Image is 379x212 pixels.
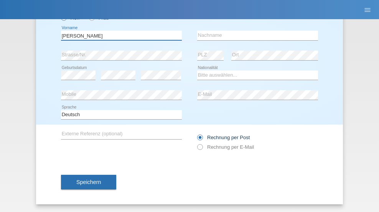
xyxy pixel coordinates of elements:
[197,135,250,140] label: Rechnung per Post
[364,6,371,14] i: menu
[197,144,202,154] input: Rechnung per E-Mail
[61,175,116,189] button: Speichern
[76,179,101,185] span: Speichern
[360,7,375,12] a: menu
[197,135,202,144] input: Rechnung per Post
[197,144,254,150] label: Rechnung per E-Mail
